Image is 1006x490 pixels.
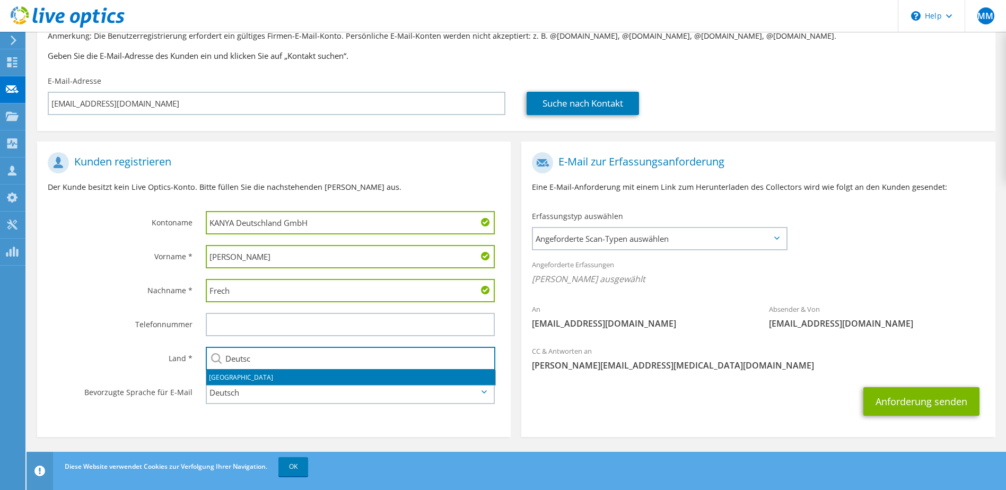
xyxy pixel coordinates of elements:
[911,11,921,21] svg: \n
[532,318,748,329] span: [EMAIL_ADDRESS][DOMAIN_NAME]
[532,181,984,193] p: Eine E-Mail-Anforderung mit einem Link zum Herunterladen des Collectors wird wie folgt an den Kun...
[206,370,495,385] li: [GEOGRAPHIC_DATA]
[977,7,994,24] span: MM
[521,298,758,335] div: An
[65,462,267,471] span: Diese Website verwendet Cookies zur Verfolgung Ihrer Navigation.
[48,30,985,42] p: Anmerkung: Die Benutzerregistrierung erfordert ein gültiges Firmen-E-Mail-Konto. Persönliche E-Ma...
[532,273,984,285] span: [PERSON_NAME] ausgewählt
[48,279,193,296] label: Nachname *
[533,228,785,249] span: Angeforderte Scan-Typen auswählen
[278,457,308,476] a: OK
[758,298,995,335] div: Absender & Von
[48,211,193,228] label: Kontoname
[532,152,979,173] h1: E-Mail zur Erfassungsanforderung
[527,92,639,115] a: Suche nach Kontakt
[769,318,985,329] span: [EMAIL_ADDRESS][DOMAIN_NAME]
[532,211,623,222] label: Erfassungstyp auswählen
[48,181,500,193] p: Der Kunde besitzt kein Live Optics-Konto. Bitte füllen Sie die nachstehenden [PERSON_NAME] aus.
[532,360,984,371] span: [PERSON_NAME][EMAIL_ADDRESS][MEDICAL_DATA][DOMAIN_NAME]
[48,347,193,364] label: Land *
[521,340,995,377] div: CC & Antworten an
[48,381,193,398] label: Bevorzugte Sprache für E-Mail
[863,387,979,416] button: Anforderung senden
[48,152,495,173] h1: Kunden registrieren
[48,245,193,262] label: Vorname *
[48,50,985,62] h3: Geben Sie die E-Mail-Adresse des Kunden ein und klicken Sie auf „Kontakt suchen“.
[521,253,995,293] div: Angeforderte Erfassungen
[48,76,101,86] label: E-Mail-Adresse
[48,313,193,330] label: Telefonnummer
